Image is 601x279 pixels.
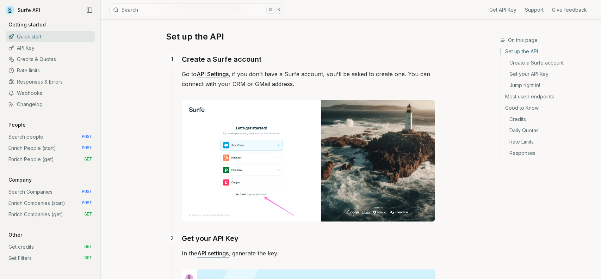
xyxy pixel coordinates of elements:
span: GET [84,157,92,162]
a: Get Filters GET [6,253,95,264]
a: Enrich Companies (get) GET [6,209,95,220]
span: POST [82,189,92,195]
a: Get API Key [489,6,516,13]
h3: On this page [500,37,595,44]
a: Rate limits [6,65,95,76]
a: API Key [6,42,95,54]
a: Webhooks [6,87,95,99]
a: Create a Surfe account [501,57,595,68]
span: GET [84,255,92,261]
kbd: K [275,6,283,14]
a: Most used endpoints [501,91,595,102]
a: Rate Limits [501,136,595,147]
a: Credits & Quotas [6,54,95,65]
a: Enrich Companies (start) POST [6,198,95,209]
a: Responses [501,147,595,157]
a: Quick start [6,31,95,42]
a: Jump right in! [501,80,595,91]
a: Enrich People (get) GET [6,154,95,165]
a: Search people POST [6,131,95,142]
p: Company [6,176,35,183]
a: Get your API Key [182,233,238,244]
a: Support [525,6,544,13]
span: POST [82,134,92,140]
button: Collapse Sidebar [84,5,95,16]
a: Daily Quotas [501,125,595,136]
p: Other [6,231,25,238]
a: Create a Surfe account [182,54,261,65]
a: Get credits GET [6,241,95,253]
a: Responses & Errors [6,76,95,87]
kbd: ⌘ [266,6,274,14]
span: POST [82,145,92,151]
span: GET [84,244,92,250]
img: Image [182,100,435,222]
a: Search Companies POST [6,186,95,198]
button: Search⌘K [109,4,285,16]
a: API Settings [197,71,229,78]
a: Set up the API [166,31,224,42]
a: Set up the API [501,48,595,57]
a: Credits [501,114,595,125]
a: Enrich People (start) POST [6,142,95,154]
a: Good to Know [501,102,595,114]
a: Give feedback [552,6,587,13]
a: Get your API Key [501,68,595,80]
span: POST [82,200,92,206]
a: Changelog [6,99,95,110]
p: Getting started [6,21,49,28]
a: API settings [197,250,229,257]
a: Surfe API [6,5,40,16]
p: People [6,121,29,128]
p: Go to , if you don't have a Surfe account, you'll be asked to create one. You can connect with yo... [182,69,435,89]
span: GET [84,212,92,217]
